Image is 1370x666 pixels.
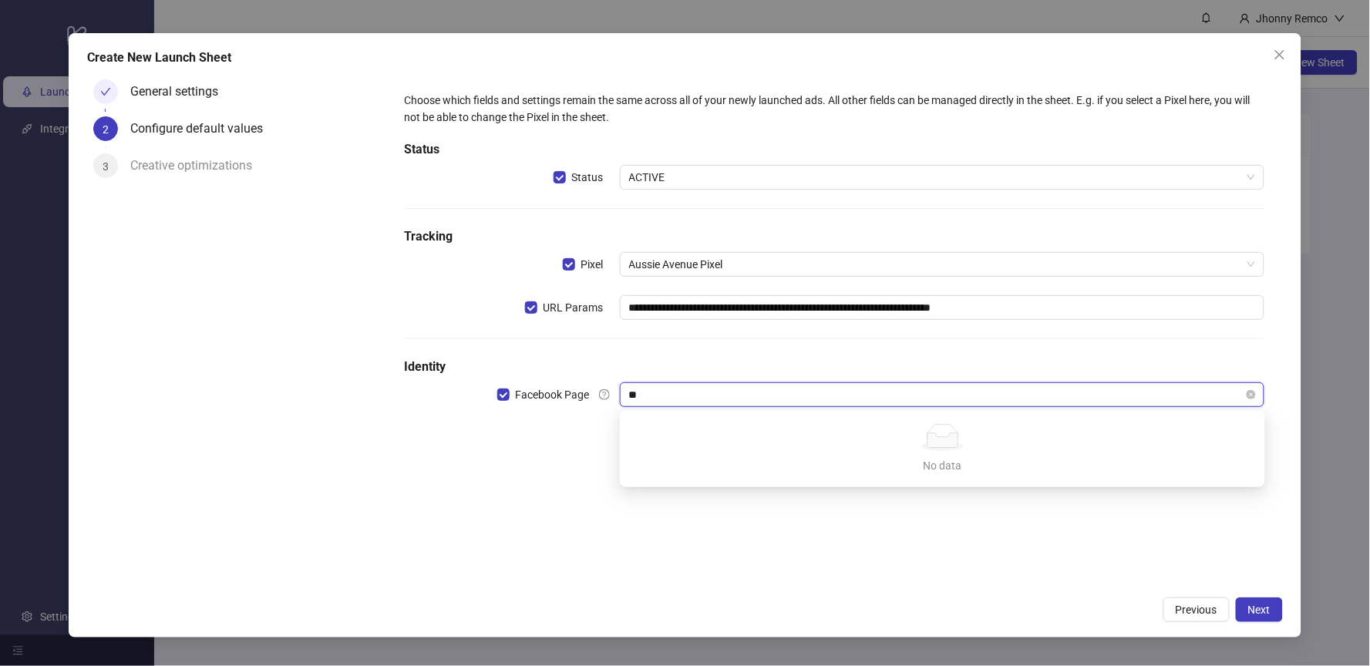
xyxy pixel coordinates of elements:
[638,457,1247,474] div: No data
[130,116,275,141] div: Configure default values
[1236,597,1283,622] button: Next
[405,358,1264,376] h5: Identity
[629,166,1256,189] span: ACTIVE
[510,386,596,403] span: Facebook Page
[599,389,610,400] span: question-circle
[1248,604,1271,616] span: Next
[405,140,1264,159] h5: Status
[1176,604,1217,616] span: Previous
[537,299,610,316] span: URL Params
[1247,390,1256,399] span: close-circle
[1163,597,1230,622] button: Previous
[87,49,1283,67] div: Create New Launch Sheet
[405,92,1264,126] div: Choose which fields and settings remain the same across all of your newly launched ads. All other...
[103,160,109,173] span: 3
[405,227,1264,246] h5: Tracking
[103,123,109,136] span: 2
[1267,42,1292,67] button: Close
[575,256,610,273] span: Pixel
[1274,49,1286,61] span: close
[100,86,111,97] span: check
[130,79,231,104] div: General settings
[566,169,610,186] span: Status
[130,153,264,178] div: Creative optimizations
[629,253,1256,276] span: Aussie Avenue Pixel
